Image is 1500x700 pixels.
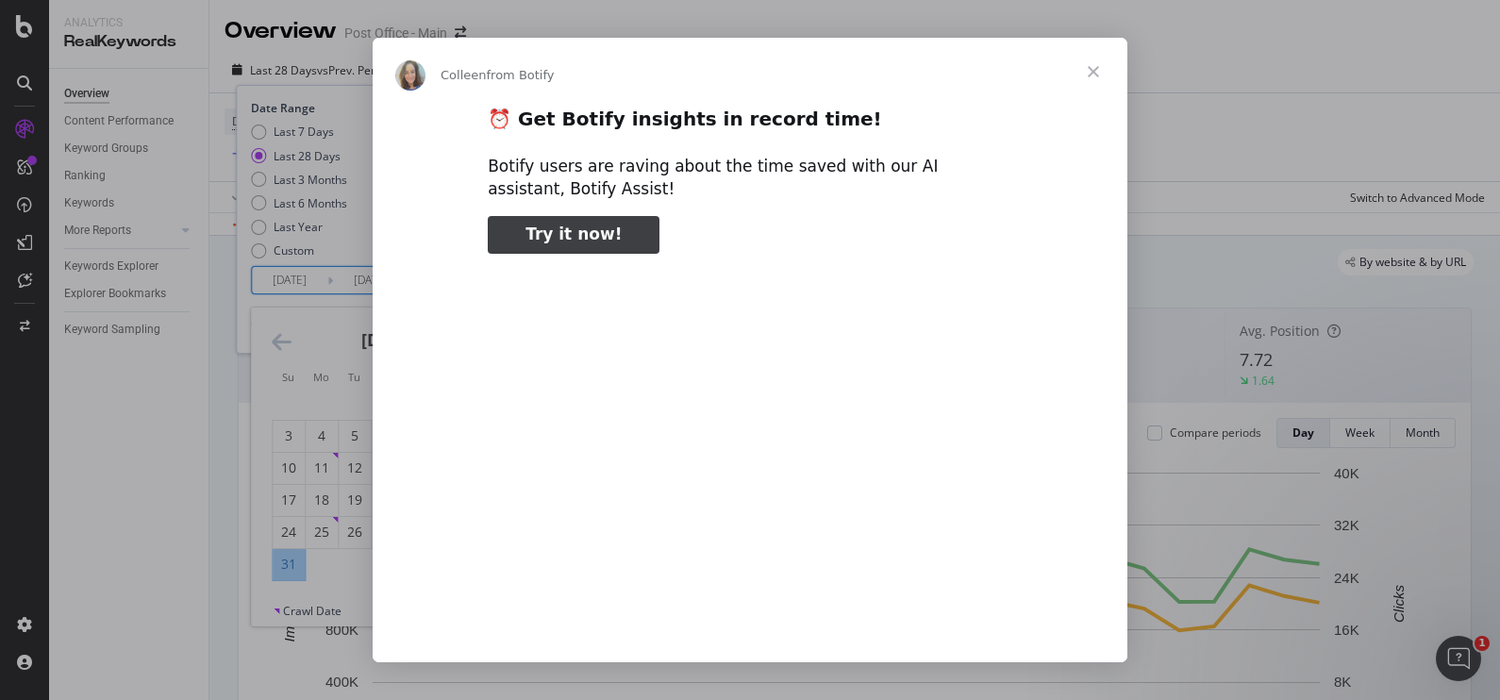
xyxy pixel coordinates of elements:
span: Close [1059,38,1127,106]
span: Try it now! [525,225,622,243]
h2: ⏰ Get Botify insights in record time! [488,107,1012,142]
img: Profile image for Colleen [395,60,425,91]
span: Colleen [441,68,487,82]
video: Play video [357,270,1143,663]
span: from Botify [487,68,555,82]
a: Try it now! [488,216,659,254]
div: Botify users are raving about the time saved with our AI assistant, Botify Assist! [488,156,1012,201]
